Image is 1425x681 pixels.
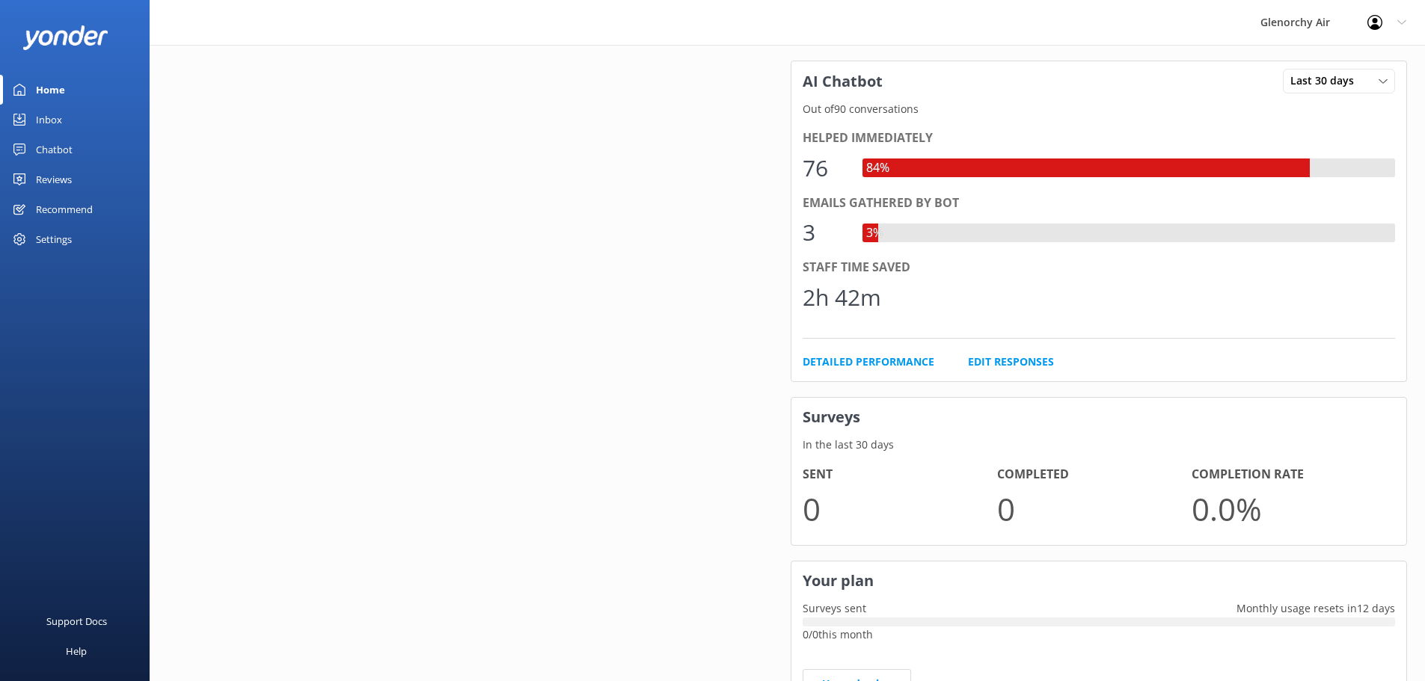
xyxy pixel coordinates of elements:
[803,465,997,484] h4: Sent
[1225,600,1406,617] p: Monthly usage resets in 12 days
[968,354,1054,370] a: Edit Responses
[803,258,1396,277] div: Staff time saved
[803,215,848,250] div: 3
[803,354,934,370] a: Detailed Performance
[46,606,107,636] div: Support Docs
[791,600,877,617] p: Surveys sent
[1192,484,1386,534] p: 0.0 %
[791,62,894,101] h3: AI Chatbot
[803,129,1396,148] div: Helped immediately
[862,158,893,178] div: 84%
[1192,465,1386,484] h4: Completion Rate
[36,75,65,105] div: Home
[36,164,72,194] div: Reviews
[803,626,1396,643] p: 0 / 0 this month
[791,437,1407,453] p: In the last 30 days
[791,398,1407,437] h3: Surveys
[36,224,72,254] div: Settings
[862,224,886,243] div: 3%
[803,484,997,534] p: 0
[803,194,1396,213] div: Emails gathered by bot
[1290,73,1363,89] span: Last 30 days
[36,105,62,135] div: Inbox
[791,101,1407,117] p: Out of 90 conversations
[66,636,87,666] div: Help
[803,280,881,315] div: 2h 42m
[997,465,1192,484] h4: Completed
[36,135,73,164] div: Chatbot
[997,484,1192,534] p: 0
[803,150,848,186] div: 76
[36,194,93,224] div: Recommend
[22,25,108,50] img: yonder-white-logo.png
[791,561,1407,600] h3: Your plan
